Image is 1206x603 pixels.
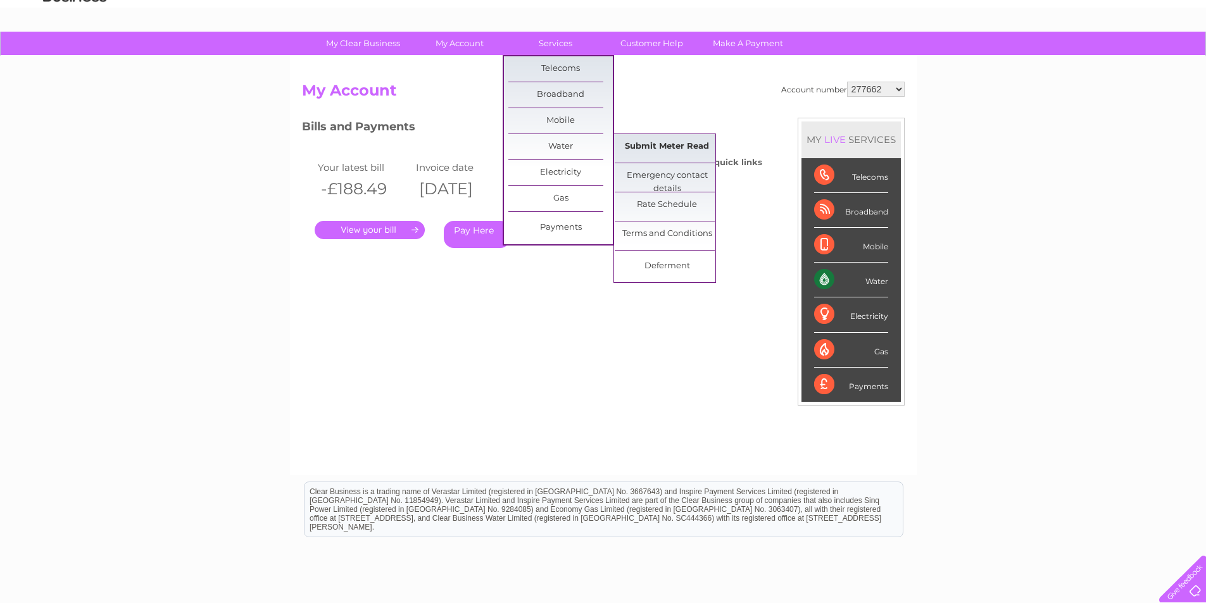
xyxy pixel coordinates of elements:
a: Blog [1096,54,1114,63]
div: Gas [814,333,888,368]
a: Electricity [508,160,613,185]
a: Emergency contact details [615,163,719,189]
a: Pay Here [444,221,510,248]
a: Customer Help [600,32,704,55]
a: Energy [1015,54,1043,63]
a: Water [983,54,1007,63]
a: Water [508,134,613,159]
div: Telecoms [814,158,888,193]
a: My Clear Business [311,32,415,55]
div: Water [814,263,888,297]
td: Your latest bill [315,159,413,176]
a: Mobile [508,108,613,134]
a: Payments [508,215,613,240]
div: LIVE [822,134,848,146]
a: Telecoms [508,56,613,82]
a: Terms and Conditions [615,221,719,247]
div: Electricity [814,297,888,332]
a: 0333 014 3131 [967,6,1055,22]
a: . [315,221,425,239]
a: Contact [1122,54,1153,63]
div: Clear Business is a trading name of Verastar Limited (registered in [GEOGRAPHIC_DATA] No. 3667643... [305,7,903,61]
div: Account number [781,82,905,97]
th: -£188.49 [315,176,413,202]
a: Make A Payment [696,32,800,55]
a: Submit Meter Read [615,134,719,159]
a: Deferment [615,254,719,279]
th: [DATE] [413,176,511,202]
a: Rate Schedule [615,192,719,218]
a: Log out [1164,54,1194,63]
img: logo.png [42,33,107,71]
div: Payments [814,368,888,402]
td: Invoice date [413,159,511,176]
h2: My Account [302,82,905,106]
div: MY SERVICES [801,121,901,158]
a: My Account [407,32,512,55]
div: Broadband [814,193,888,228]
a: Services [503,32,608,55]
a: Broadband [508,82,613,108]
a: Gas [508,186,613,211]
div: Mobile [814,228,888,263]
h3: Bills and Payments [302,118,762,140]
a: Telecoms [1050,54,1088,63]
